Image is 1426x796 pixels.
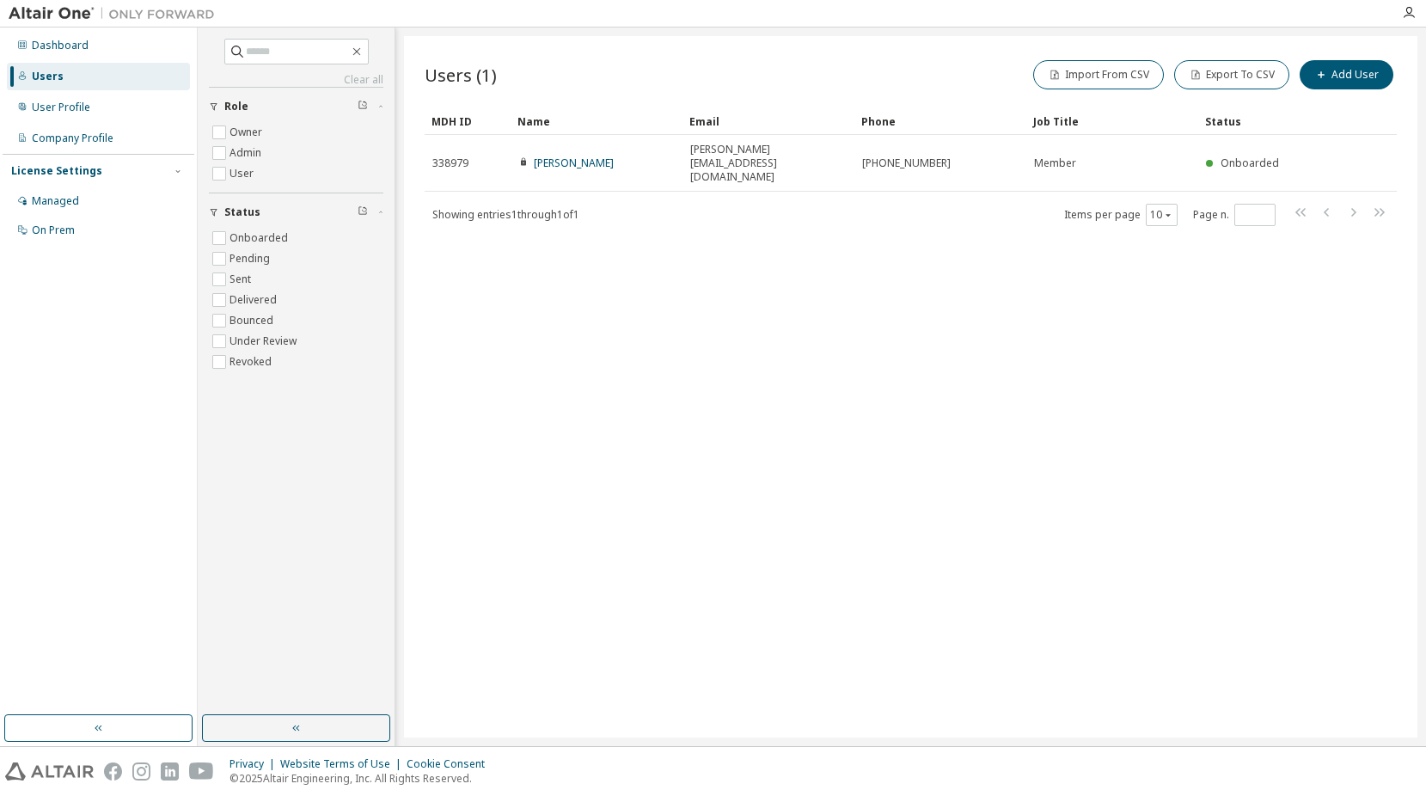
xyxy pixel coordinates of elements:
[517,107,676,135] div: Name
[132,762,150,781] img: instagram.svg
[425,63,497,87] span: Users (1)
[224,100,248,113] span: Role
[861,107,1019,135] div: Phone
[862,156,951,170] span: [PHONE_NUMBER]
[1221,156,1279,170] span: Onboarded
[1205,107,1307,135] div: Status
[230,248,273,269] label: Pending
[230,122,266,143] label: Owner
[280,757,407,771] div: Website Terms of Use
[11,164,102,178] div: License Settings
[230,228,291,248] label: Onboarded
[32,132,113,145] div: Company Profile
[104,762,122,781] img: facebook.svg
[432,156,468,170] span: 338979
[432,207,579,222] span: Showing entries 1 through 1 of 1
[1174,60,1289,89] button: Export To CSV
[230,331,300,352] label: Under Review
[230,269,254,290] label: Sent
[230,310,277,331] label: Bounced
[209,73,383,87] a: Clear all
[230,163,257,184] label: User
[9,5,223,22] img: Altair One
[1150,208,1173,222] button: 10
[32,101,90,114] div: User Profile
[1193,204,1276,226] span: Page n.
[224,205,260,219] span: Status
[534,156,614,170] a: [PERSON_NAME]
[161,762,179,781] img: linkedin.svg
[230,771,495,786] p: © 2025 Altair Engineering, Inc. All Rights Reserved.
[1064,204,1178,226] span: Items per page
[32,39,89,52] div: Dashboard
[690,143,847,184] span: [PERSON_NAME][EMAIL_ADDRESS][DOMAIN_NAME]
[407,757,495,771] div: Cookie Consent
[189,762,214,781] img: youtube.svg
[230,143,265,163] label: Admin
[32,70,64,83] div: Users
[1034,156,1076,170] span: Member
[32,194,79,208] div: Managed
[230,757,280,771] div: Privacy
[1033,60,1164,89] button: Import From CSV
[209,193,383,231] button: Status
[358,100,368,113] span: Clear filter
[1300,60,1393,89] button: Add User
[431,107,504,135] div: MDH ID
[5,762,94,781] img: altair_logo.svg
[358,205,368,219] span: Clear filter
[32,223,75,237] div: On Prem
[209,88,383,126] button: Role
[689,107,848,135] div: Email
[230,290,280,310] label: Delivered
[230,352,275,372] label: Revoked
[1033,107,1191,135] div: Job Title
